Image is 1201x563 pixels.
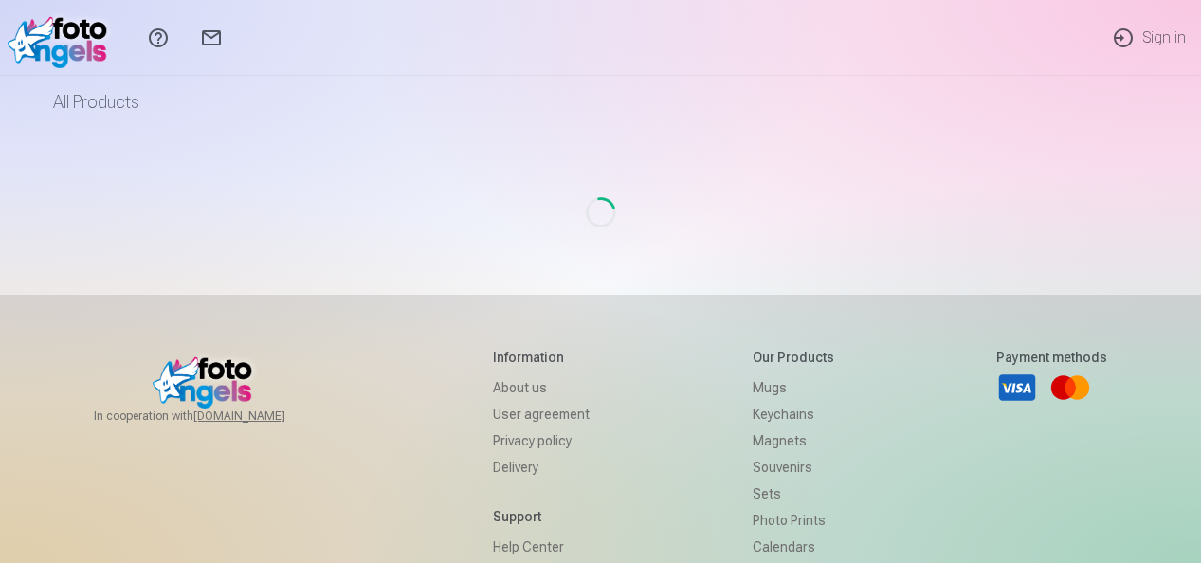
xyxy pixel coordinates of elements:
img: /fa1 [8,8,117,68]
a: Calendars [753,534,834,560]
a: Help Center [493,534,590,560]
a: Mastercard [1049,367,1091,409]
a: Keychains [753,401,834,427]
a: Delivery [493,454,590,481]
span: In cooperation with [94,409,331,424]
h5: Payment methods [996,348,1107,367]
a: Sets [753,481,834,507]
a: Magnets [753,427,834,454]
h5: Support [493,507,590,526]
h5: Information [493,348,590,367]
a: Souvenirs [753,454,834,481]
a: [DOMAIN_NAME] [193,409,331,424]
a: About us [493,374,590,401]
a: Visa [996,367,1038,409]
a: Privacy policy [493,427,590,454]
a: Mugs [753,374,834,401]
a: User agreement [493,401,590,427]
h5: Our products [753,348,834,367]
a: Photo prints [753,507,834,534]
